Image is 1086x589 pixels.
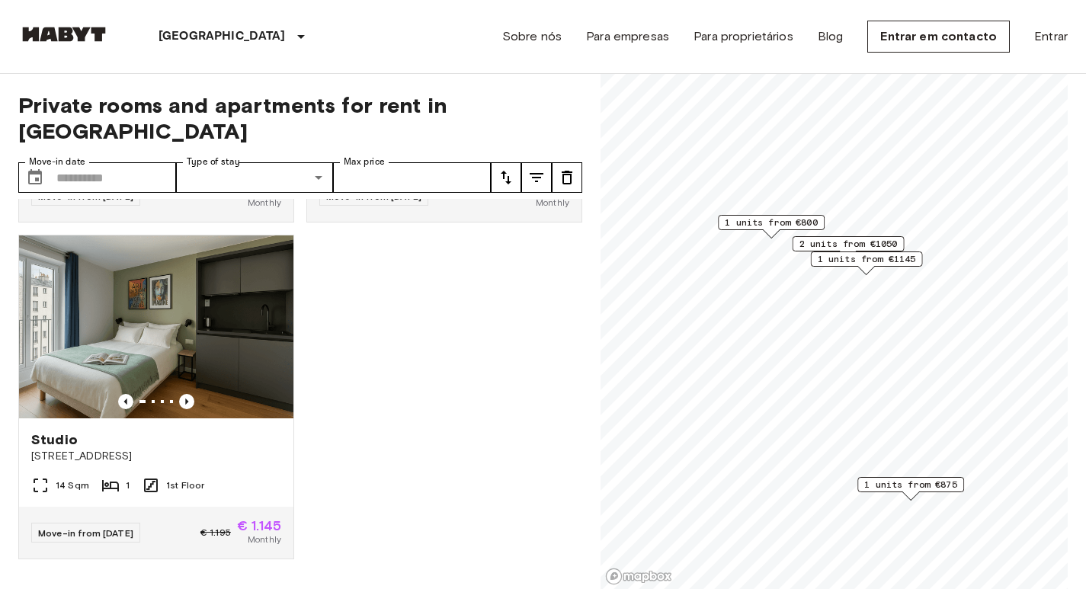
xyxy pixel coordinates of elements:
div: Map marker [793,236,905,260]
button: Previous image [118,394,133,409]
span: 1st Floor [166,479,204,492]
a: Marketing picture of unit FR-18-009-003-001Previous imagePrevious imageStudio[STREET_ADDRESS]14 S... [18,235,294,559]
span: Monthly [248,533,281,546]
span: € 1.145 [237,519,281,533]
span: 1 units from €800 [725,216,818,229]
span: Monthly [536,196,569,210]
span: 1 units from €1145 [818,252,916,266]
span: Private rooms and apartments for rent in [GEOGRAPHIC_DATA] [18,92,582,144]
span: Monthly [248,196,281,210]
button: tune [521,162,552,193]
img: Marketing picture of unit FR-18-009-003-001 [19,235,293,418]
a: Entrar [1034,27,1068,46]
div: Map marker [811,251,923,275]
span: Studio [31,431,78,449]
div: Map marker [857,477,964,501]
img: Habyt [18,27,110,42]
span: [STREET_ADDRESS] [31,449,281,464]
label: Type of stay [187,155,240,168]
span: 1 units from €875 [864,478,957,491]
a: Para proprietários [694,27,793,46]
span: Move-in from [DATE] [38,527,133,539]
div: Map marker [718,215,825,238]
span: € 1.195 [200,526,231,539]
label: Move-in date [29,155,85,168]
p: [GEOGRAPHIC_DATA] [159,27,286,46]
button: tune [552,162,582,193]
a: Sobre nós [502,27,562,46]
button: Previous image [179,394,194,409]
span: 14 Sqm [56,479,89,492]
button: tune [491,162,521,193]
a: Blog [818,27,844,46]
a: Entrar em contacto [867,21,1010,53]
button: Choose date [20,162,50,193]
span: 1 [126,479,130,492]
a: Para empresas [586,27,669,46]
a: Mapbox logo [605,568,672,585]
span: 2 units from €1050 [799,237,898,251]
label: Max price [344,155,385,168]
